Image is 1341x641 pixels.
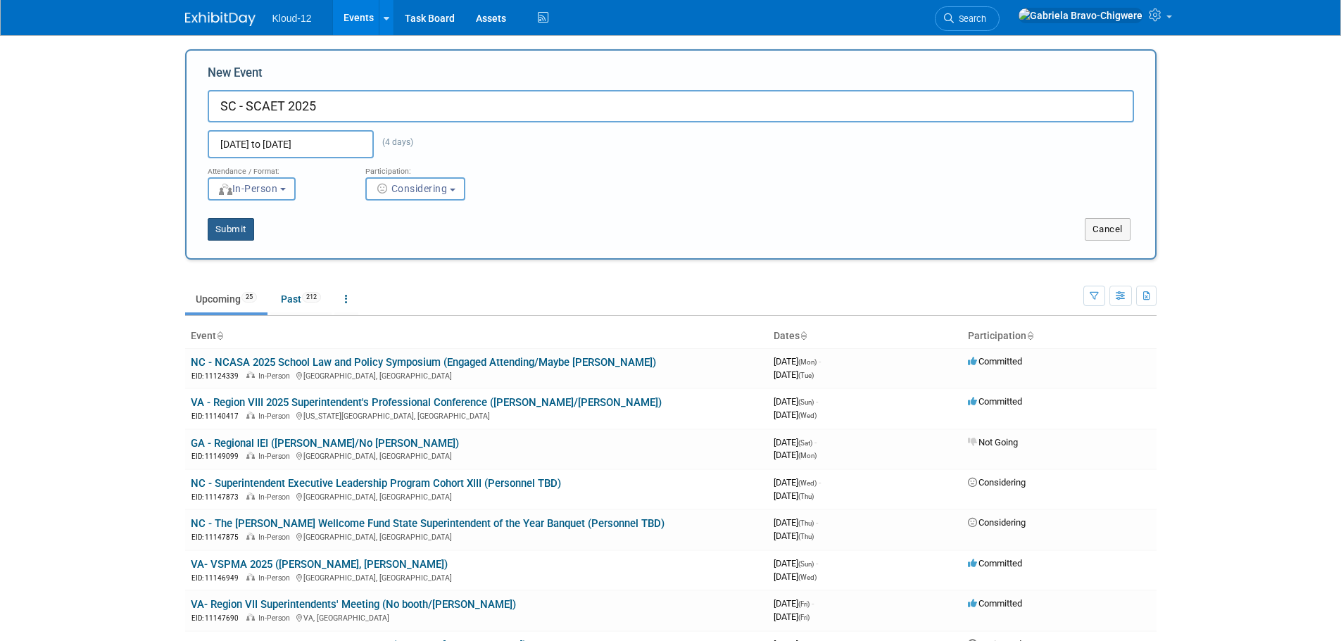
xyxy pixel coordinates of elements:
[246,493,255,500] img: In-Person Event
[191,571,762,583] div: [GEOGRAPHIC_DATA], [GEOGRAPHIC_DATA]
[191,437,459,450] a: GA - Regional IEI ([PERSON_NAME]/No [PERSON_NAME])
[1018,8,1143,23] img: Gabriela Bravo-Chigwere
[208,158,344,177] div: Attendance / Format:
[774,450,817,460] span: [DATE]
[191,450,762,462] div: [GEOGRAPHIC_DATA], [GEOGRAPHIC_DATA]
[798,398,814,406] span: (Sun)
[798,614,810,621] span: (Fri)
[246,614,255,621] img: In-Person Event
[365,177,465,201] button: Considering
[798,573,817,581] span: (Wed)
[1085,218,1131,241] button: Cancel
[246,372,255,379] img: In-Person Event
[246,533,255,540] img: In-Person Event
[816,396,818,407] span: -
[798,600,810,608] span: (Fri)
[798,412,817,419] span: (Wed)
[774,558,818,569] span: [DATE]
[774,571,817,582] span: [DATE]
[962,324,1157,348] th: Participation
[774,531,814,541] span: [DATE]
[800,330,807,341] a: Sort by Start Date
[774,356,821,367] span: [DATE]
[191,614,244,622] span: EID: 11147690
[774,410,817,420] span: [DATE]
[191,410,762,421] div: [US_STATE][GEOGRAPHIC_DATA], [GEOGRAPHIC_DATA]
[191,517,665,530] a: NC - The [PERSON_NAME] Wellcome Fund State Superintendent of the Year Banquet (Personnel TBD)
[246,412,255,419] img: In-Person Event
[208,65,263,87] label: New Event
[968,558,1022,569] span: Committed
[246,573,255,580] img: In-Person Event
[302,292,321,303] span: 212
[798,479,817,487] span: (Wed)
[191,611,762,623] div: VA, [GEOGRAPHIC_DATA]
[798,519,814,527] span: (Thu)
[208,177,296,201] button: In-Person
[258,412,294,421] span: In-Person
[954,13,986,24] span: Search
[185,12,256,26] img: ExhibitDay
[819,477,821,488] span: -
[191,531,762,542] div: [GEOGRAPHIC_DATA], [GEOGRAPHIC_DATA]
[246,452,255,459] img: In-Person Event
[375,183,448,194] span: Considering
[968,598,1022,609] span: Committed
[968,356,1022,367] span: Committed
[798,493,814,500] span: (Thu)
[816,558,818,569] span: -
[774,369,814,380] span: [DATE]
[968,517,1026,528] span: Considering
[258,573,294,583] span: In-Person
[191,490,762,502] div: [GEOGRAPHIC_DATA], [GEOGRAPHIC_DATA]
[774,396,818,407] span: [DATE]
[798,358,817,366] span: (Mon)
[774,437,817,448] span: [DATE]
[191,452,244,460] span: EID: 11149099
[208,130,374,158] input: Start Date - End Date
[968,437,1018,448] span: Not Going
[935,6,1000,31] a: Search
[774,517,818,528] span: [DATE]
[241,292,257,303] span: 25
[258,493,294,502] span: In-Person
[819,356,821,367] span: -
[258,372,294,381] span: In-Person
[374,137,413,147] span: (4 days)
[191,356,656,369] a: NC - NCASA 2025 School Law and Policy Symposium (Engaged Attending/Maybe [PERSON_NAME])
[798,533,814,540] span: (Thu)
[798,372,814,379] span: (Tue)
[365,158,502,177] div: Participation:
[774,611,810,622] span: [DATE]
[798,452,817,459] span: (Mon)
[216,330,223,341] a: Sort by Event Name
[968,396,1022,407] span: Committed
[191,533,244,541] span: EID: 11147875
[208,218,254,241] button: Submit
[191,412,244,420] span: EID: 11140417
[191,598,516,611] a: VA- Region VII Superintendents' Meeting (No booth/[PERSON_NAME])
[191,493,244,501] span: EID: 11147873
[1026,330,1033,341] a: Sort by Participation Type
[816,517,818,528] span: -
[272,13,312,24] span: Kloud-12
[812,598,814,609] span: -
[774,490,814,501] span: [DATE]
[968,477,1026,488] span: Considering
[774,598,814,609] span: [DATE]
[185,324,768,348] th: Event
[191,574,244,582] span: EID: 11146949
[218,183,278,194] span: In-Person
[774,477,821,488] span: [DATE]
[768,324,962,348] th: Dates
[798,439,812,447] span: (Sat)
[258,533,294,542] span: In-Person
[191,396,662,409] a: VA - Region VIII 2025 Superintendent's Professional Conference ([PERSON_NAME]/[PERSON_NAME])
[258,614,294,623] span: In-Person
[191,372,244,380] span: EID: 11124339
[270,286,332,312] a: Past212
[814,437,817,448] span: -
[191,369,762,381] div: [GEOGRAPHIC_DATA], [GEOGRAPHIC_DATA]
[798,560,814,568] span: (Sun)
[191,558,448,571] a: VA- VSPMA 2025 ([PERSON_NAME], [PERSON_NAME])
